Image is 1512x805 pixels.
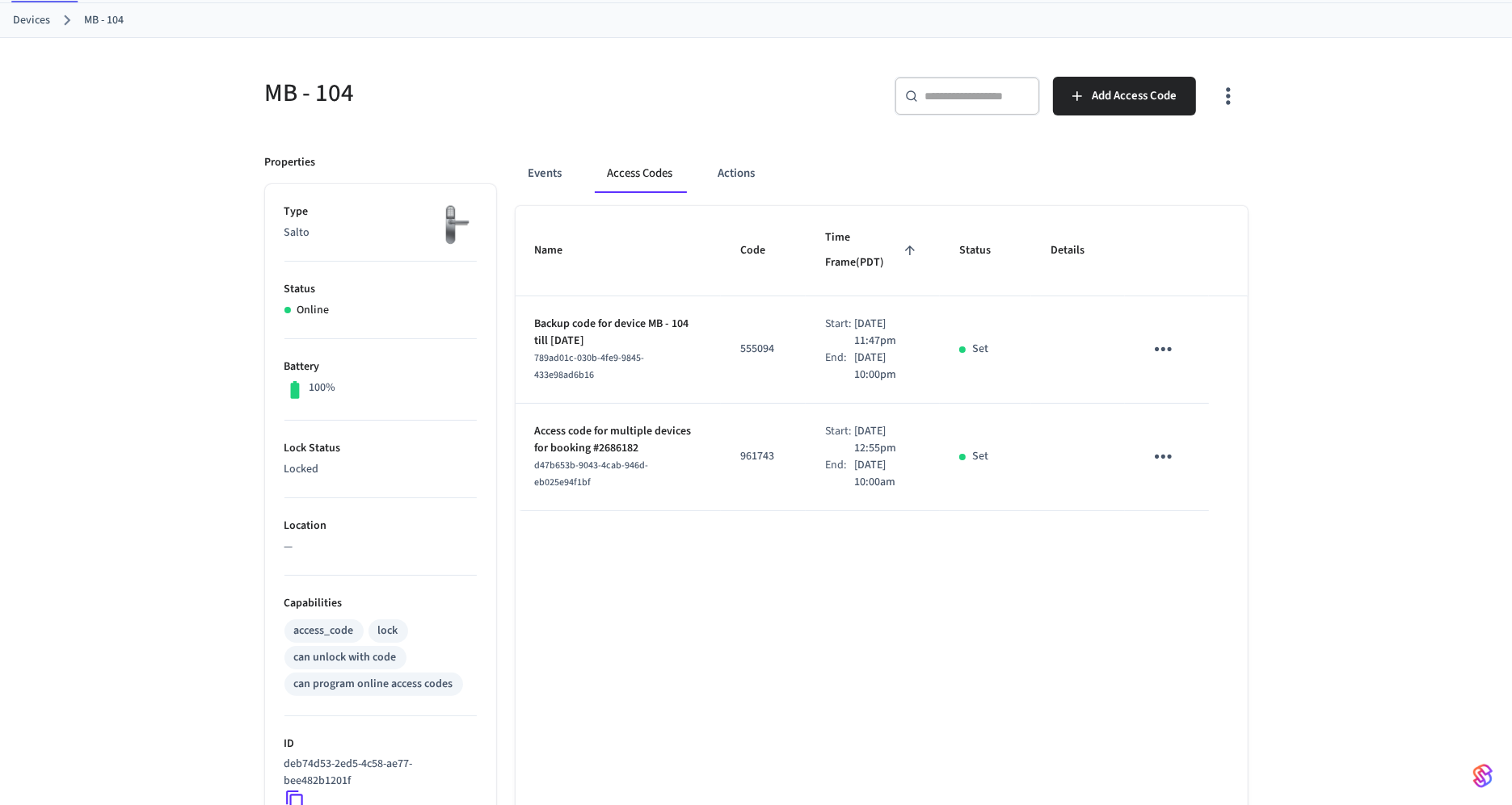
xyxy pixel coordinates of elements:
[535,238,584,263] span: Name
[1051,238,1106,263] span: Details
[265,154,316,171] p: Properties
[972,341,988,358] p: Set
[284,461,477,478] p: Locked
[284,756,470,790] p: deb74d53-2ed5-4c58-ae77-bee482b1201f
[854,423,920,457] p: [DATE] 12:55pm
[284,358,477,375] p: Battery
[378,623,398,639] div: lock
[284,595,477,612] p: Capabilities
[740,238,786,263] span: Code
[705,154,769,193] button: Actions
[1053,77,1196,115] button: Add Access Code
[535,351,645,382] span: 789ad01c-030b-4fe9-9845-433e98ad6b16
[294,623,354,639] div: access_code
[1092,86,1177,107] span: Add Access Code
[284,539,477,556] p: —
[516,154,575,193] button: Events
[297,302,330,319] p: Online
[740,448,786,465] p: 961743
[825,316,855,350] div: Start:
[855,457,921,491] p: [DATE] 10:00am
[825,457,855,491] div: End:
[284,281,477,298] p: Status
[294,649,397,666] div: can unlock with code
[309,379,335,396] p: 100%
[825,350,855,384] div: End:
[265,77,747,110] h5: MB - 104
[516,154,1248,193] div: ant example
[284,224,477,241] p: Salto
[1473,763,1493,789] img: SeamLogoGradient.69752ec5.svg
[825,423,855,457] div: Start:
[825,225,920,276] span: Time Frame(PDT)
[294,676,453,693] div: can program online access codes
[535,423,701,457] p: Access code for multiple devices for booking #2686182
[13,12,50,29] a: Devices
[516,206,1248,511] table: sticky table
[595,154,686,193] button: Access Codes
[535,459,649,489] span: d47b653b-9043-4cab-946d-eb025e94f1bf
[84,12,124,29] a: MB - 104
[284,440,477,457] p: Lock Status
[854,350,920,384] p: [DATE] 10:00pm
[436,203,477,246] img: salto_escutcheon_pin
[284,203,477,220] p: Type
[284,518,477,535] p: Location
[740,341,786,358] p: 555094
[959,238,1012,263] span: Status
[972,448,988,465] p: Set
[854,316,920,350] p: [DATE] 11:47pm
[535,316,701,350] p: Backup code for device MB - 104 till [DATE]
[284,736,477,753] p: ID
